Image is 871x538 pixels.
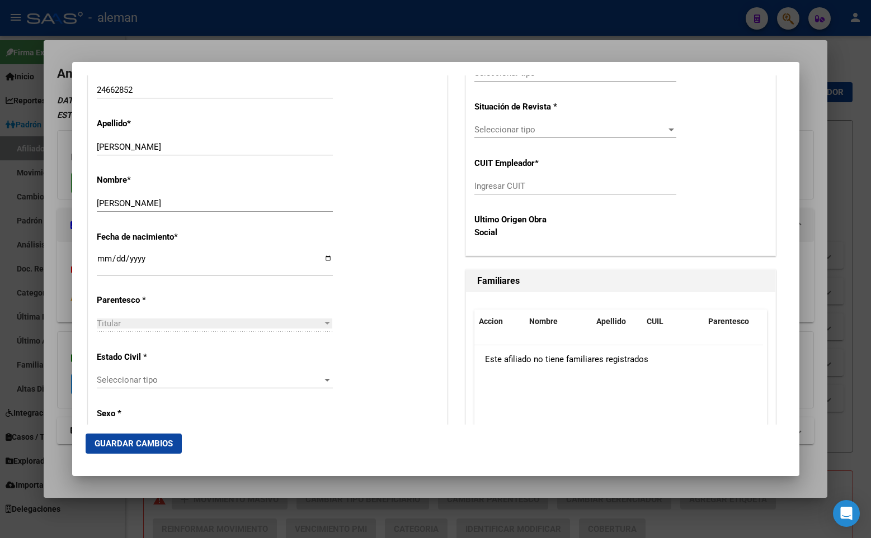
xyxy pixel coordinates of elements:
p: Sexo * [97,407,199,420]
span: Parentesco [708,317,749,326]
datatable-header-cell: Parentesco [704,310,782,334]
p: Apellido [97,117,199,130]
p: Parentesco * [97,294,199,307]
button: Guardar Cambios [86,434,182,454]
span: CUIL [647,317,663,326]
datatable-header-cell: Apellido [592,310,642,334]
span: Accion [479,317,503,326]
datatable-header-cell: CUIL [642,310,704,334]
div: Este afiliado no tiene familiares registrados [474,345,763,373]
p: Nombre [97,174,199,187]
span: Titular [97,318,121,328]
p: Estado Civil * [97,351,199,364]
datatable-header-cell: Accion [474,310,525,334]
div: Open Intercom Messenger [833,500,860,527]
span: Seleccionar tipo [97,375,323,385]
h1: Familiares [477,274,764,288]
datatable-header-cell: Nombre [525,310,592,334]
p: Fecha de nacimiento [97,231,199,244]
p: Situación de Revista * [474,101,562,113]
span: Guardar Cambios [95,439,173,449]
span: Apellido [596,317,626,326]
p: CUIT Empleador [474,157,562,170]
p: Ultimo Origen Obra Social [474,213,562,239]
span: Seleccionar tipo [474,125,666,135]
span: Nombre [529,317,558,326]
